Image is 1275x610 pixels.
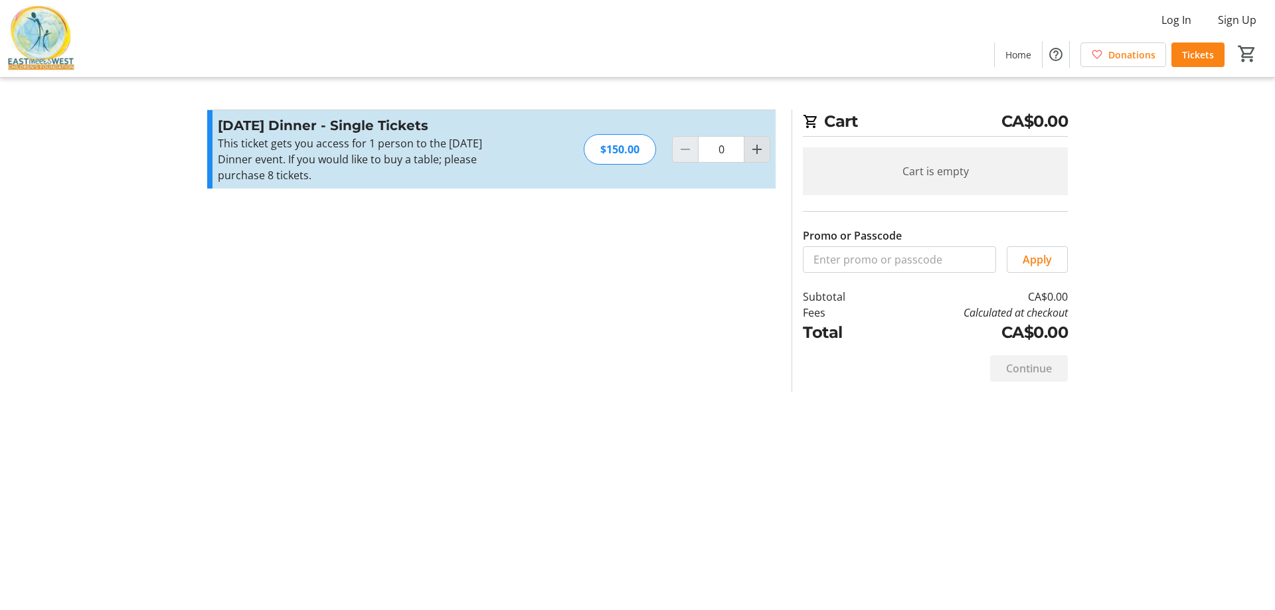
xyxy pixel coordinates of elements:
div: This ticket gets you access for 1 person to the [DATE] Dinner event. If you would like to buy a t... [218,135,508,183]
span: Donations [1108,48,1155,62]
span: Apply [1023,252,1052,267]
td: Total [803,321,880,344]
label: Promo or Passcode [803,228,902,244]
span: Tickets [1182,48,1214,62]
a: Home [995,42,1042,67]
span: Log In [1161,12,1191,28]
div: $150.00 [584,134,656,165]
a: Donations [1080,42,1166,67]
span: Home [1005,48,1031,62]
span: CA$0.00 [1001,110,1068,133]
h3: [DATE] Dinner - Single Tickets [218,115,508,135]
button: Apply [1007,246,1068,273]
td: CA$0.00 [880,321,1068,344]
input: Enter promo or passcode [803,246,996,273]
button: Cart [1235,42,1259,66]
button: Increment by one [744,137,770,162]
td: Calculated at checkout [880,305,1068,321]
h2: Cart [803,110,1068,137]
span: Sign Up [1218,12,1256,28]
a: Tickets [1171,42,1225,67]
td: Subtotal [803,289,880,305]
button: Sign Up [1207,9,1267,31]
img: East Meets West Children's Foundation's Logo [8,5,74,72]
input: Diwali Dinner - Single Tickets Quantity [698,136,744,163]
button: Help [1043,41,1069,68]
div: Cart is empty [803,147,1068,195]
td: CA$0.00 [880,289,1068,305]
button: Log In [1151,9,1202,31]
td: Fees [803,305,880,321]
